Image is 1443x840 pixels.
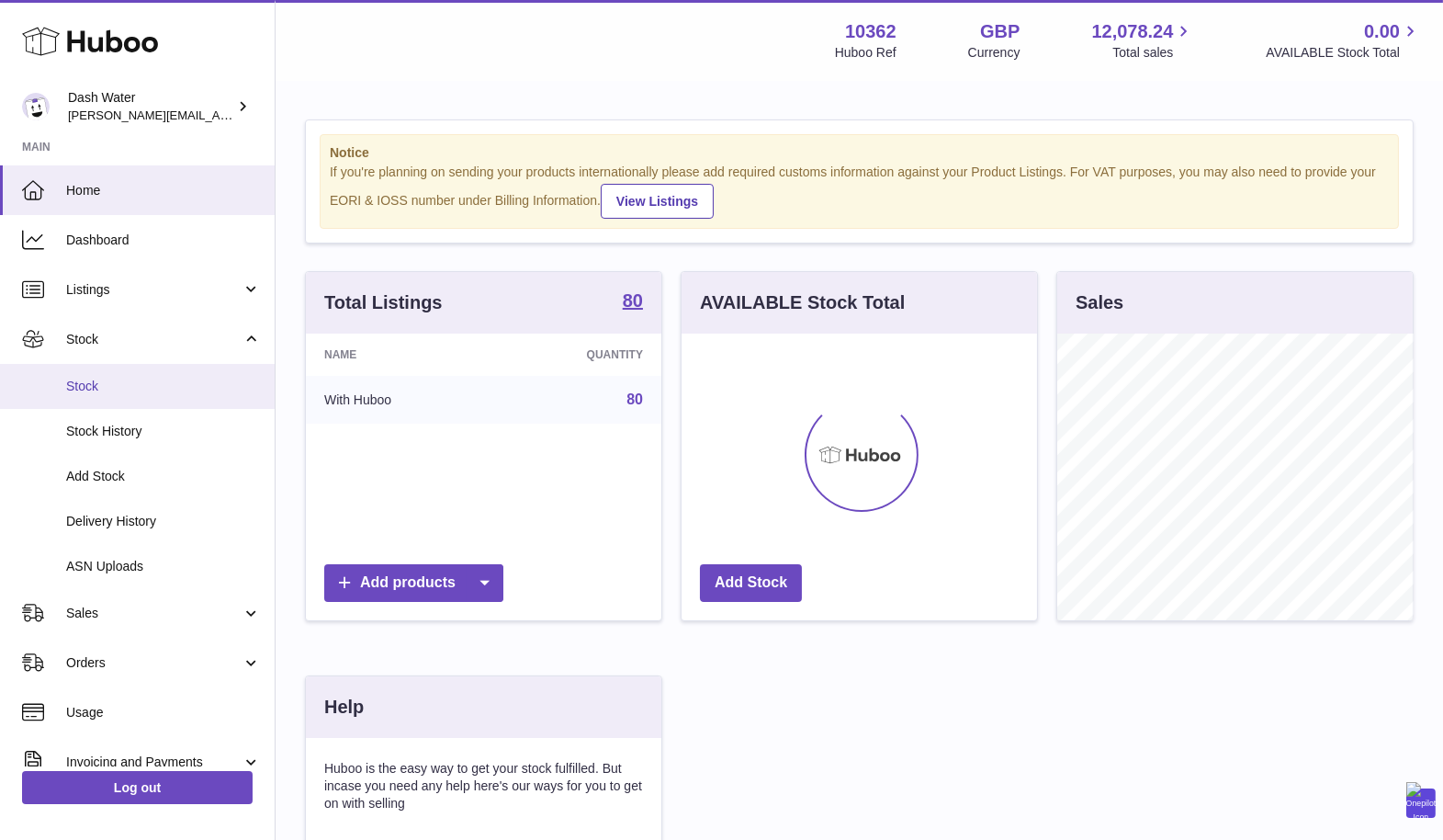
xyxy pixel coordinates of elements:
[68,108,368,122] span: [PERSON_NAME][EMAIL_ADDRESS][DOMAIN_NAME]
[623,291,643,310] strong: 80
[700,564,802,602] a: Add Stock
[980,19,1020,44] strong: GBP
[330,164,1389,219] div: If you're planning on sending your products internationally please add required customs informati...
[968,44,1020,62] div: Currency
[66,378,261,395] span: Stock
[700,290,905,315] h3: AVAILABLE Stock Total
[66,232,261,249] span: Dashboard
[626,392,643,407] a: 80
[306,376,493,424] td: With Huboo
[66,182,261,199] span: Home
[66,704,261,721] span: Usage
[623,291,643,313] a: 80
[330,144,1389,162] strong: Notice
[66,654,242,672] span: Orders
[835,44,896,62] div: Huboo Ref
[845,19,896,44] strong: 10362
[66,281,242,299] span: Listings
[324,695,364,720] h3: Help
[22,771,253,804] a: Log out
[324,290,443,315] h3: Total Listings
[1266,19,1421,62] a: 0.00 AVAILABLE Stock Total
[66,331,242,348] span: Stock
[66,468,261,485] span: Add Stock
[601,184,714,219] a: View Listings
[306,334,493,376] th: Name
[324,760,643,812] p: Huboo is the easy way to get your stock fulfilled. But incase you need any help here's our ways f...
[1112,44,1194,62] span: Total sales
[1266,44,1421,62] span: AVAILABLE Stock Total
[1364,19,1400,44] span: 0.00
[1076,290,1123,315] h3: Sales
[66,423,261,440] span: Stock History
[1091,19,1194,62] a: 12,078.24 Total sales
[68,89,233,124] div: Dash Water
[66,754,242,771] span: Invoicing and Payments
[66,513,261,530] span: Delivery History
[66,605,242,622] span: Sales
[493,334,661,376] th: Quantity
[22,93,50,120] img: james@dash-water.com
[324,564,503,602] a: Add products
[66,558,261,575] span: ASN Uploads
[1091,19,1173,44] span: 12,078.24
